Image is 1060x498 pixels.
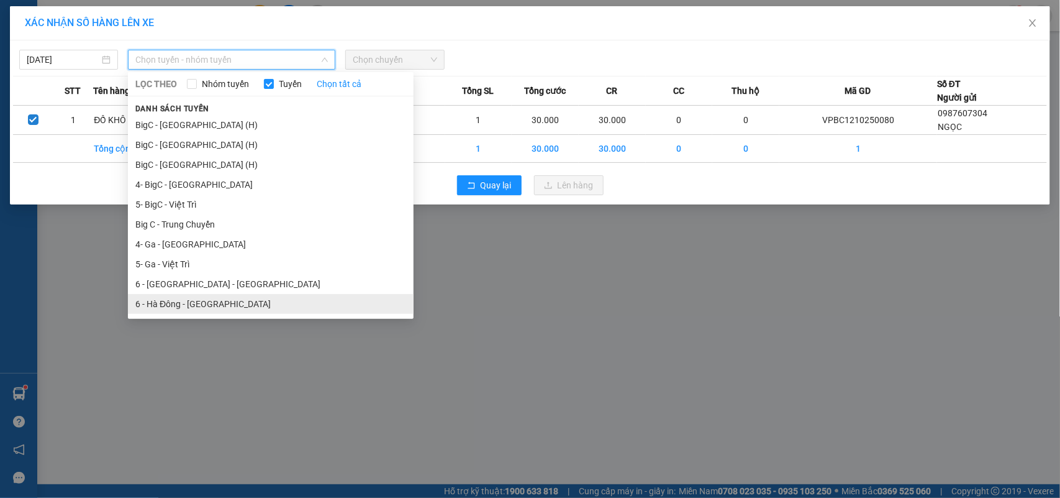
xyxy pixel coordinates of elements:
[128,214,414,234] li: Big C - Trung Chuyển
[317,77,361,91] a: Chọn tất cả
[128,234,414,254] li: 4- Ga - [GEOGRAPHIC_DATA]
[467,181,476,191] span: rollback
[27,53,99,67] input: 12/10/2025
[938,108,987,118] span: 0987607304
[732,84,759,98] span: Thu hộ
[1028,18,1038,28] span: close
[1015,6,1050,41] button: Close
[321,56,328,63] span: down
[646,106,713,135] td: 0
[128,274,414,294] li: 6 - [GEOGRAPHIC_DATA] - [GEOGRAPHIC_DATA]
[116,46,519,62] li: Hotline: 19001155
[128,294,414,314] li: 6 - Hà Đông - [GEOGRAPHIC_DATA]
[353,50,437,69] span: Chọn chuyến
[646,135,713,163] td: 0
[712,106,779,135] td: 0
[93,106,160,135] td: ĐỒ KHÔ
[937,77,977,104] div: Số ĐT Người gửi
[481,178,512,192] span: Quay lại
[128,135,414,155] li: BigC - [GEOGRAPHIC_DATA] (H)
[65,84,81,98] span: STT
[128,175,414,195] li: 4- BigC - [GEOGRAPHIC_DATA]
[579,106,646,135] td: 30.000
[606,84,617,98] span: CR
[16,90,119,111] b: GỬI : VP BigC
[779,135,937,163] td: 1
[512,135,579,163] td: 30.000
[779,106,937,135] td: VPBC1210250080
[197,77,254,91] span: Nhóm tuyến
[938,122,962,132] span: NGỌC
[712,135,779,163] td: 0
[445,135,512,163] td: 1
[128,254,414,274] li: 5- Ga - Việt Trì
[534,175,604,195] button: uploadLên hàng
[579,135,646,163] td: 30.000
[512,106,579,135] td: 30.000
[463,84,494,98] span: Tổng SL
[135,77,177,91] span: LỌC THEO
[25,17,154,29] span: XÁC NHẬN SỐ HÀNG LÊN XE
[116,30,519,46] li: Số 10 ngõ 15 Ngọc Hồi, Q.[PERSON_NAME], [GEOGRAPHIC_DATA]
[128,103,217,114] span: Danh sách tuyến
[128,195,414,214] li: 5- BigC - Việt Trì
[53,106,94,135] td: 1
[93,84,130,98] span: Tên hàng
[845,84,871,98] span: Mã GD
[457,175,522,195] button: rollbackQuay lại
[93,135,160,163] td: Tổng cộng
[274,77,307,91] span: Tuyến
[16,16,78,78] img: logo.jpg
[673,84,684,98] span: CC
[128,155,414,175] li: BigC - [GEOGRAPHIC_DATA] (H)
[135,50,328,69] span: Chọn tuyến - nhóm tuyến
[128,115,414,135] li: BigC - [GEOGRAPHIC_DATA] (H)
[445,106,512,135] td: 1
[524,84,566,98] span: Tổng cước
